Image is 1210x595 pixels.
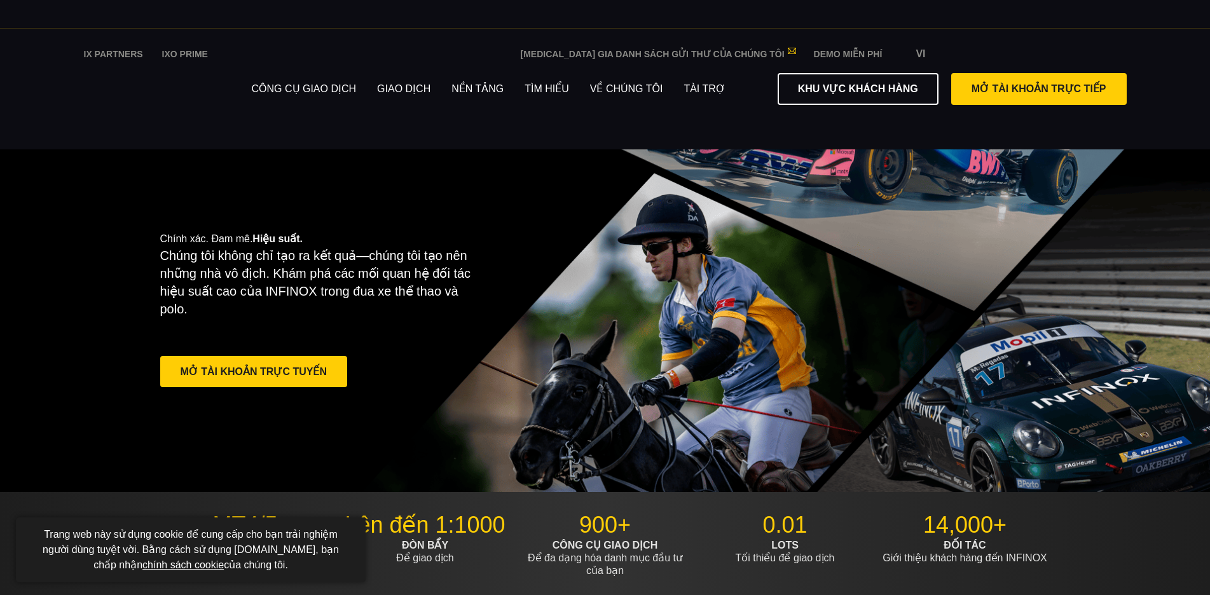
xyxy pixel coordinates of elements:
[451,41,515,137] a: NỀN TẢNG
[402,540,448,551] strong: ĐÒN BẨY
[340,539,511,564] p: Để giao dịch
[252,41,368,137] a: công cụ giao dịch
[700,511,870,539] p: 0.01
[880,511,1050,539] p: 14,000+
[944,540,986,551] strong: ĐỐI TÁC
[160,511,331,539] p: MT4/5
[160,356,347,387] a: Mở Tài khoản Trực tuyến
[340,511,511,539] p: Lên đến 1:1000
[771,540,799,551] strong: LOTS
[684,81,725,97] a: Tài trợ
[525,41,581,137] a: Tìm hiểu
[520,539,691,577] p: Để đa dạng hóa danh mục đầu tư của bạn
[22,524,359,576] p: Trang web này sử dụng cookie để cung cấp cho bạn trải nghiệm người dùng tuyệt vời. Bằng cách sử d...
[590,41,675,137] a: VỀ CHÚNG TÔI
[951,73,1127,104] a: MỞ TÀI KHOẢN TRỰC TIẾP
[160,212,561,411] div: Chính xác. Đam mê.
[19,521,28,530] img: yellow close icon
[252,233,303,244] strong: Hiệu suất.
[778,73,938,104] a: KHU VỰC KHÁCH HÀNG
[160,247,481,318] p: Chúng tôi không chỉ tạo ra kết quả—chúng tôi tạo nên những nhà vô địch. Khám phá các mối quan hệ ...
[520,511,691,539] p: 900+
[142,559,224,570] a: chính sách cookie
[84,41,214,137] a: INFINOX Logo
[377,41,442,137] a: GIAO DỊCH
[553,540,657,551] strong: CÔNG CỤ GIAO DỊCH
[700,539,870,564] p: Tối thiểu để giao dịch
[880,539,1050,564] p: Giới thiệu khách hàng đến INFINOX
